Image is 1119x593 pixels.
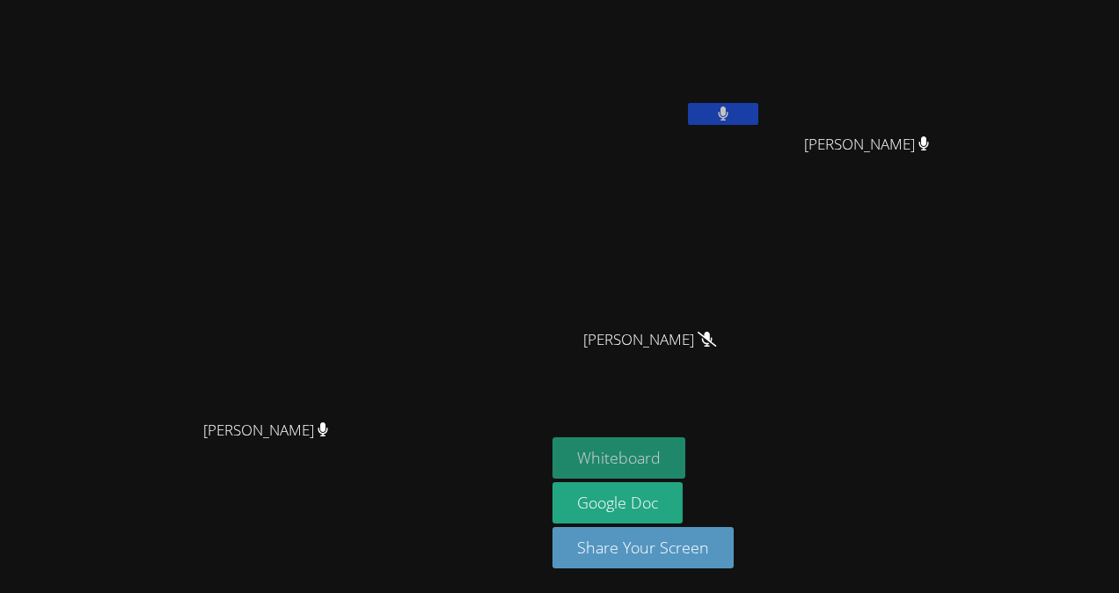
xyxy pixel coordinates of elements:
[552,437,685,479] button: Whiteboard
[203,418,329,443] span: [PERSON_NAME]
[583,327,716,353] span: [PERSON_NAME]
[804,132,930,157] span: [PERSON_NAME]
[552,482,683,523] a: Google Doc
[552,527,734,568] button: Share Your Screen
